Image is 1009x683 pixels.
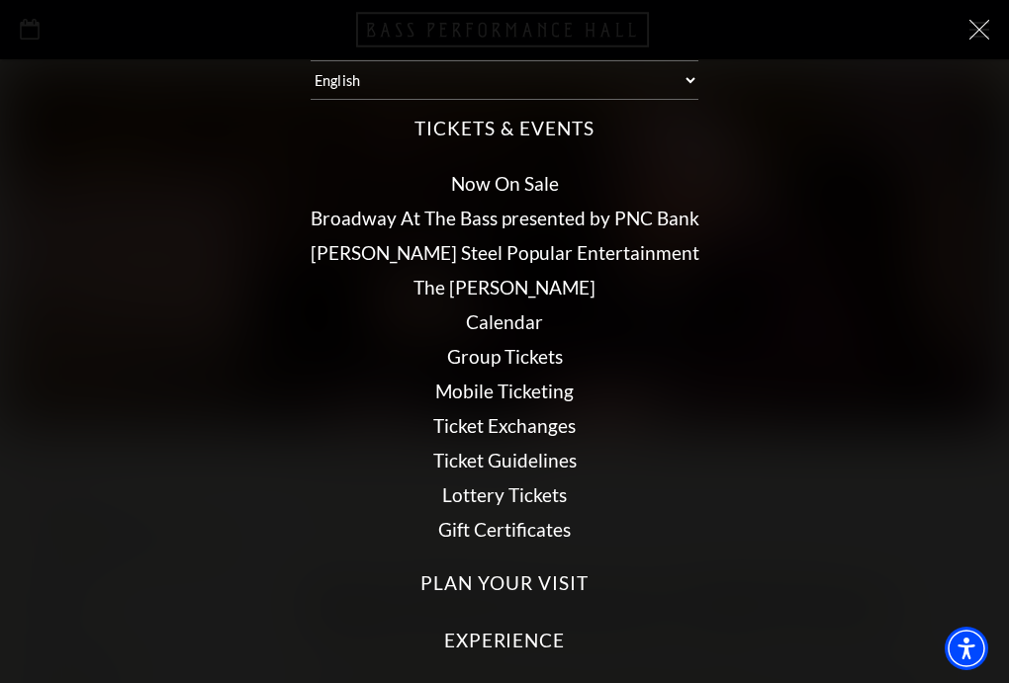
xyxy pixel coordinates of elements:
a: Now On Sale [451,172,559,195]
a: [PERSON_NAME] Steel Popular Entertainment [311,241,699,264]
a: The [PERSON_NAME] [413,276,596,299]
a: Mobile Ticketing [435,380,574,402]
a: Ticket Guidelines [433,449,577,471]
label: Plan Your Visit [420,570,588,597]
a: Lottery Tickets [442,483,567,506]
a: Ticket Exchanges [433,414,576,437]
a: Calendar [466,310,543,333]
div: Accessibility Menu [945,627,988,670]
select: Select: [311,60,698,100]
label: Tickets & Events [414,116,594,142]
a: Broadway At The Bass presented by PNC Bank [311,207,699,229]
a: Gift Certificates [438,518,571,541]
label: Experience [444,628,566,654]
a: Group Tickets [447,345,563,368]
